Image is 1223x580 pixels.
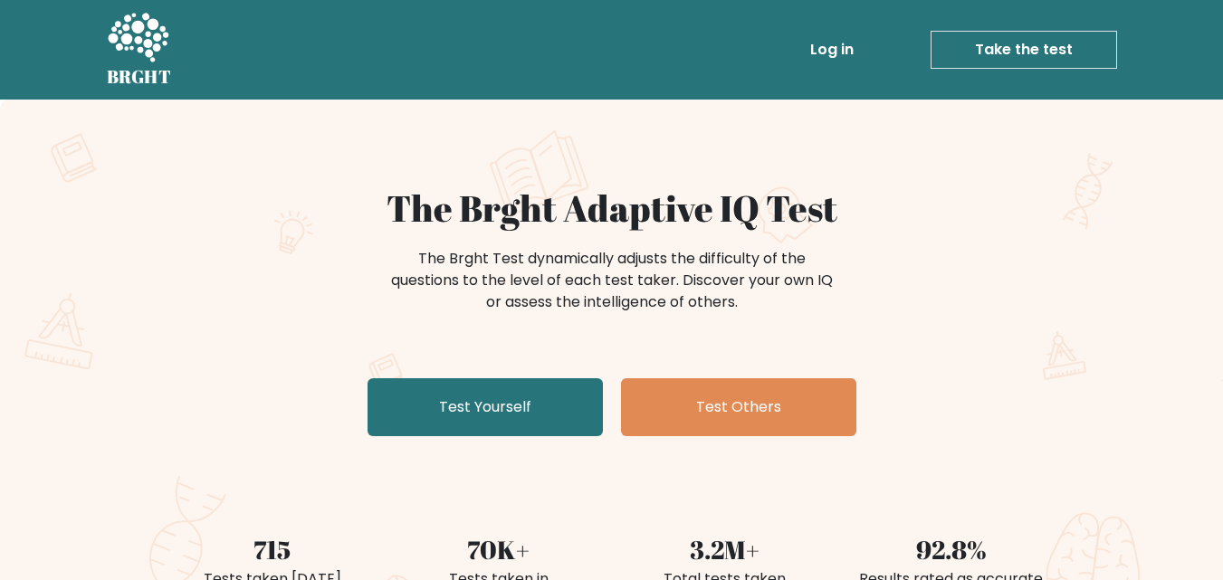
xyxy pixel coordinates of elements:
[107,66,172,88] h5: BRGHT
[803,32,861,68] a: Log in
[107,7,172,92] a: BRGHT
[931,31,1117,69] a: Take the test
[170,530,375,568] div: 715
[621,378,856,436] a: Test Others
[397,530,601,568] div: 70K+
[170,186,1054,230] h1: The Brght Adaptive IQ Test
[368,378,603,436] a: Test Yourself
[849,530,1054,568] div: 92.8%
[623,530,827,568] div: 3.2M+
[386,248,838,313] div: The Brght Test dynamically adjusts the difficulty of the questions to the level of each test take...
